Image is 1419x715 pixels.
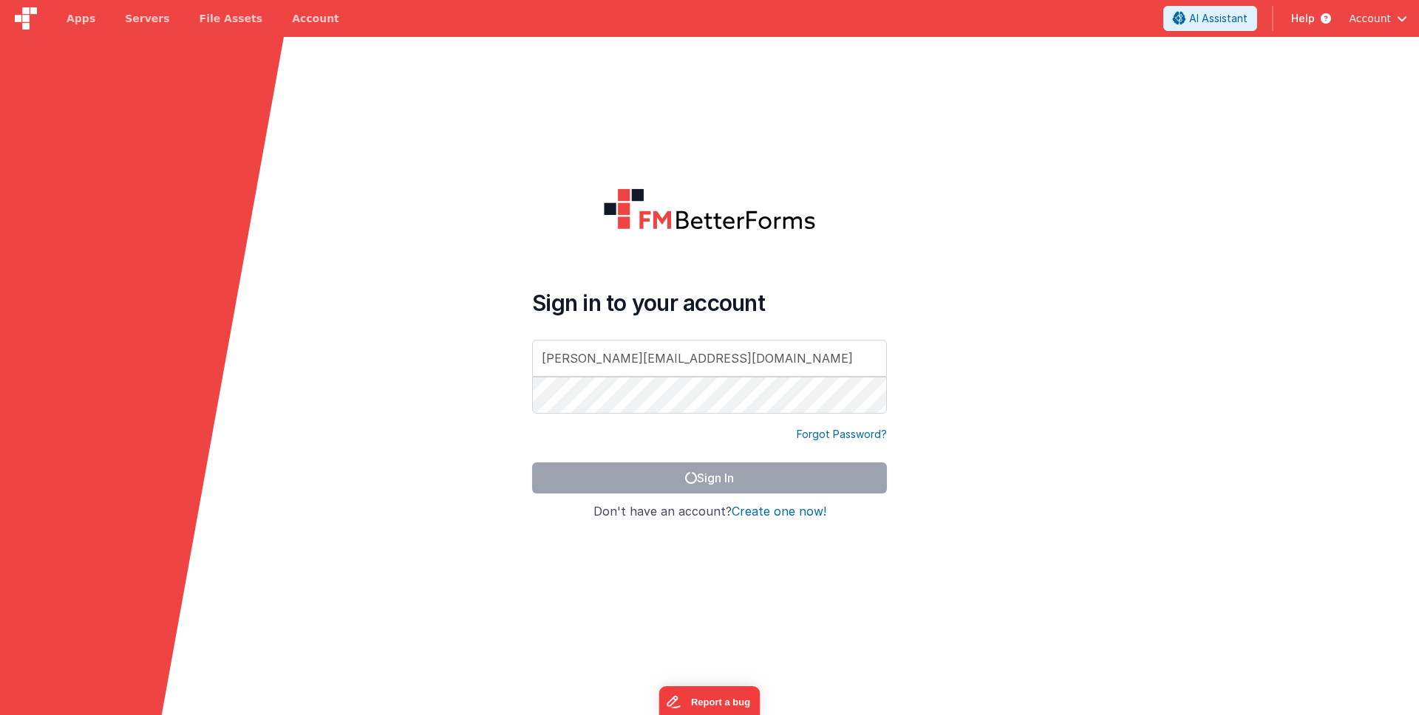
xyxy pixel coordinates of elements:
[1163,6,1257,31] button: AI Assistant
[532,505,887,519] h4: Don't have an account?
[1189,11,1248,26] span: AI Assistant
[1349,11,1407,26] button: Account
[1291,11,1315,26] span: Help
[1349,11,1391,26] span: Account
[200,11,263,26] span: File Assets
[797,427,887,442] a: Forgot Password?
[532,290,887,316] h4: Sign in to your account
[125,11,169,26] span: Servers
[732,505,826,519] button: Create one now!
[67,11,95,26] span: Apps
[532,462,887,493] button: Sign In
[532,340,887,377] input: Email Address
